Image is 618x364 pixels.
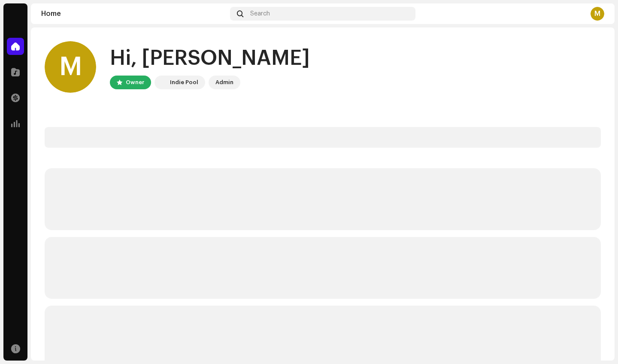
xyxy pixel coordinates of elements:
div: Admin [215,77,233,88]
div: Home [41,10,227,17]
div: Owner [126,77,144,88]
span: Search [250,10,270,17]
div: Indie Pool [170,77,198,88]
div: M [45,41,96,93]
img: 190830b2-3b53-4b0d-992c-d3620458de1d [156,77,167,88]
div: M [591,7,604,21]
div: Hi, [PERSON_NAME] [110,45,310,72]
